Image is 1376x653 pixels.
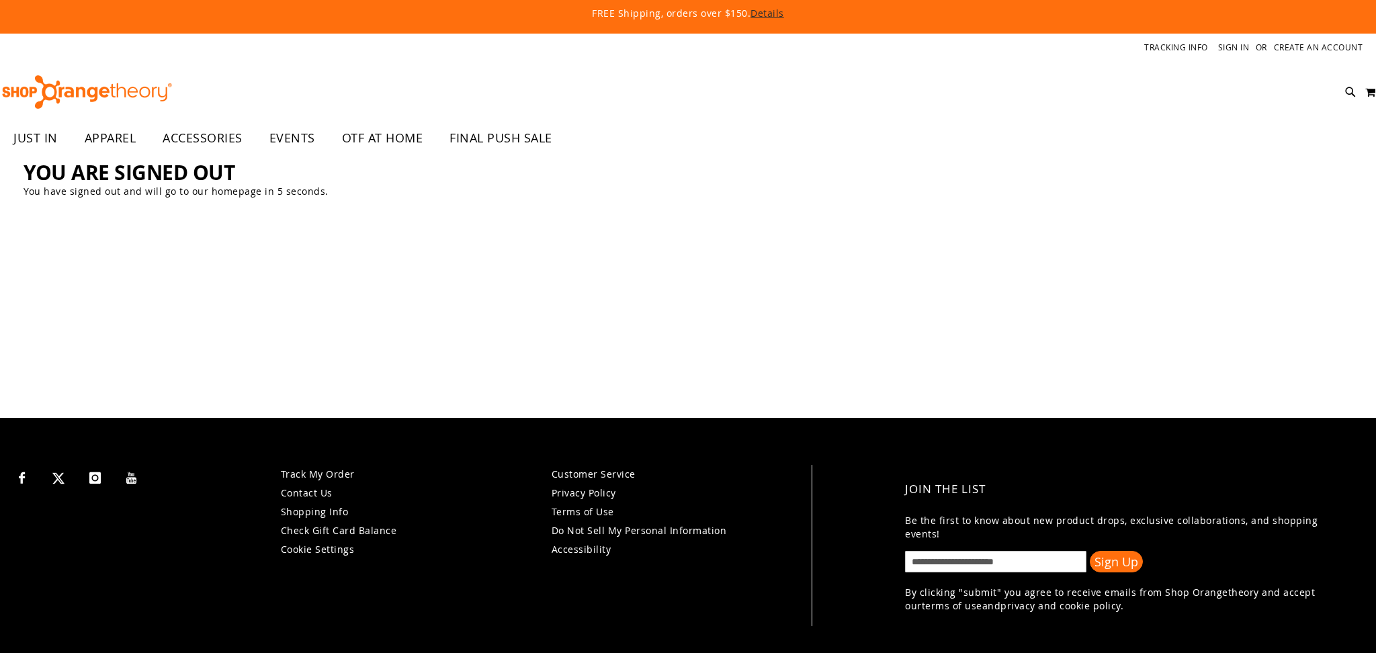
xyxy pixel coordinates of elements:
p: FREE Shipping, orders over $150. [285,7,1091,20]
span: APPAREL [85,123,136,153]
a: Privacy Policy [552,486,616,499]
p: By clicking "submit" you agree to receive emails from Shop Orangetheory and accept our and [905,586,1344,613]
a: Track My Order [281,468,355,480]
p: Be the first to know about new product drops, exclusive collaborations, and shopping events! [905,514,1344,541]
span: EVENTS [269,123,315,153]
p: You have signed out and will go to our homepage in 5 seconds. [24,185,1352,198]
span: ACCESSORIES [163,123,243,153]
span: FINAL PUSH SALE [449,123,552,153]
a: terms of use [922,599,982,612]
a: OTF AT HOME [329,123,437,154]
a: Check Gift Card Balance [281,524,397,537]
a: Visit our Facebook page [10,465,34,488]
a: privacy and cookie policy. [1000,599,1123,612]
a: Details [750,7,784,19]
a: EVENTS [256,123,329,154]
a: ACCESSORIES [149,123,256,154]
span: JUST IN [13,123,58,153]
a: Visit our Youtube page [120,465,144,488]
a: FINAL PUSH SALE [436,123,566,154]
a: Visit our X page [47,465,71,488]
a: Shopping Info [281,505,349,518]
a: Cookie Settings [281,543,355,556]
a: Tracking Info [1144,42,1208,53]
a: Customer Service [552,468,636,480]
h4: Join the List [905,472,1344,507]
a: Create an Account [1274,42,1363,53]
a: Terms of Use [552,505,614,518]
a: Visit our Instagram page [83,465,107,488]
img: Twitter [52,472,64,484]
a: Accessibility [552,543,611,556]
a: Do Not Sell My Personal Information [552,524,727,537]
span: Sign Up [1094,554,1138,570]
a: Contact Us [281,486,333,499]
span: You are signed out [24,159,234,186]
button: Sign Up [1090,551,1143,572]
span: OTF AT HOME [342,123,423,153]
input: enter email [905,551,1086,572]
a: Sign In [1218,42,1250,53]
a: APPAREL [71,123,150,154]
